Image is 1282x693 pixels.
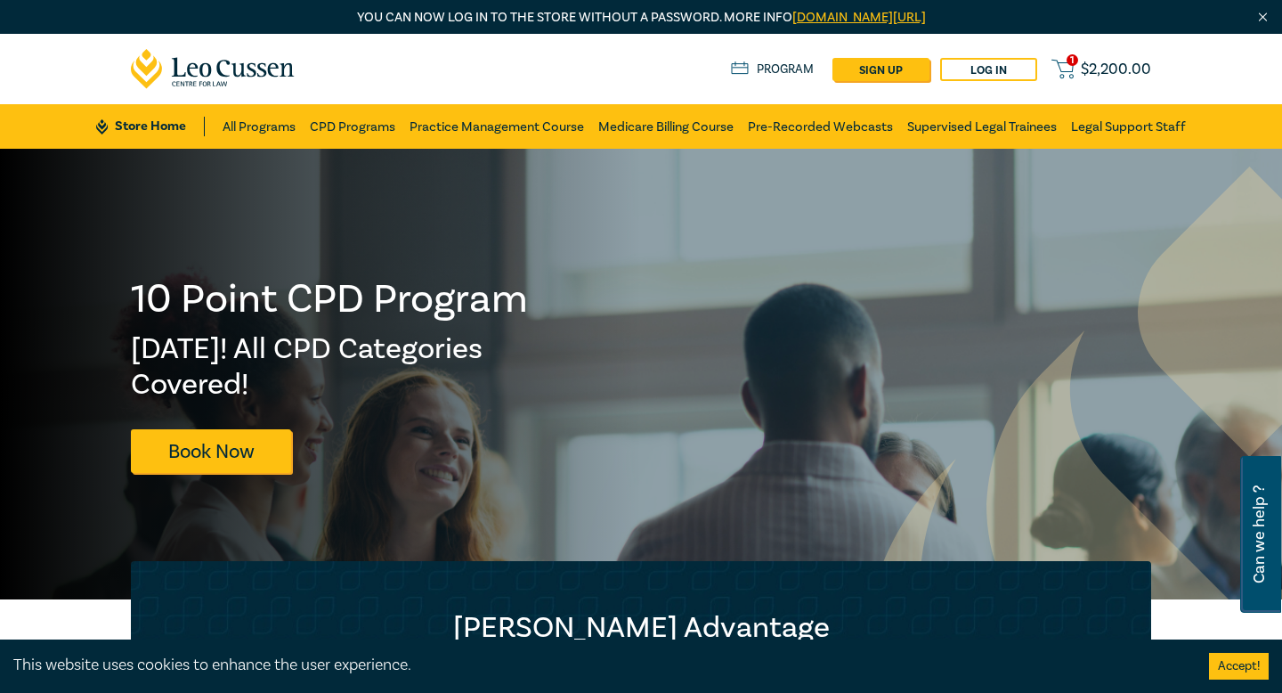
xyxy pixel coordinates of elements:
[223,104,296,149] a: All Programs
[832,58,929,81] a: sign up
[731,60,814,79] a: Program
[131,276,530,322] h1: 10 Point CPD Program
[131,8,1151,28] p: You can now log in to the store without a password. More info
[131,331,530,403] h2: [DATE]! All CPD Categories Covered!
[166,610,1116,646] h2: [PERSON_NAME] Advantage
[748,104,893,149] a: Pre-Recorded Webcasts
[1209,653,1269,680] button: Accept cookies
[410,104,584,149] a: Practice Management Course
[1255,10,1270,25] img: Close
[131,429,291,473] a: Book Now
[13,654,1182,677] div: This website uses cookies to enhance the user experience.
[940,58,1037,81] a: Log in
[1067,54,1078,66] span: 1
[1071,104,1186,149] a: Legal Support Staff
[907,104,1057,149] a: Supervised Legal Trainees
[792,9,926,26] a: [DOMAIN_NAME][URL]
[598,104,734,149] a: Medicare Billing Course
[1251,467,1268,602] span: Can we help ?
[1081,60,1151,79] span: $ 2,200.00
[96,117,204,136] a: Store Home
[310,104,395,149] a: CPD Programs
